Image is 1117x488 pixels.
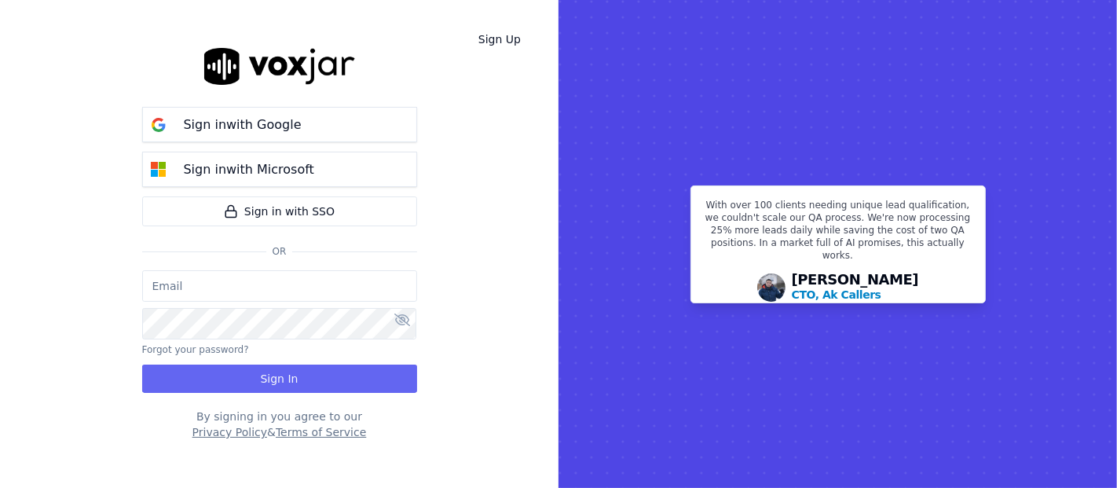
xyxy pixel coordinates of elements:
img: logo [204,48,355,85]
button: Sign inwith Microsoft [142,152,417,187]
p: Sign in with Google [184,116,302,134]
img: microsoft Sign in button [143,154,174,185]
img: Avatar [757,273,786,302]
div: [PERSON_NAME] [792,273,919,303]
div: By signing in you agree to our & [142,409,417,440]
button: Forgot your password? [142,343,249,356]
p: With over 100 clients needing unique lead qualification, we couldn't scale our QA process. We're ... [701,199,976,268]
a: Sign in with SSO [142,196,417,226]
button: Sign inwith Google [142,107,417,142]
p: CTO, Ak Callers [792,287,881,303]
button: Sign In [142,365,417,393]
img: google Sign in button [143,109,174,141]
span: Or [266,245,293,258]
input: Email [142,270,417,302]
button: Terms of Service [276,424,366,440]
a: Sign Up [466,25,533,53]
button: Privacy Policy [192,424,267,440]
p: Sign in with Microsoft [184,160,314,179]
